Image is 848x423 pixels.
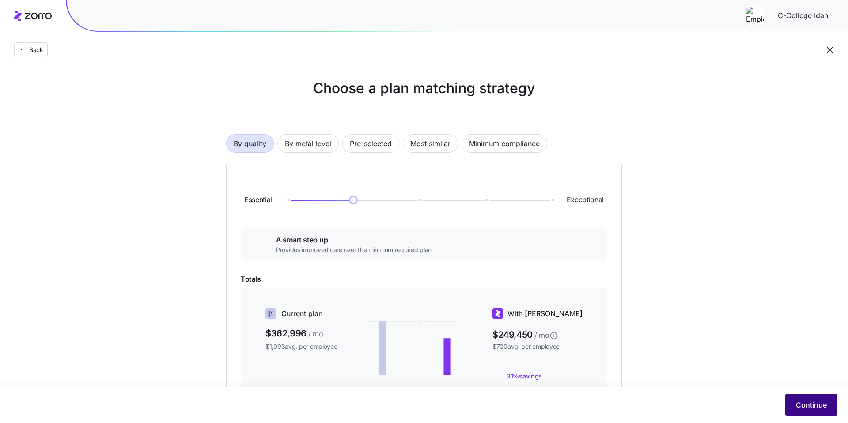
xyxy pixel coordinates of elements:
span: Provides improved care over the minimum required plan [276,245,432,254]
button: Pre-selected [342,134,399,153]
span: Essential [244,194,272,205]
span: By quality [234,135,266,152]
span: $249,450 [492,326,583,340]
span: / mo [534,330,549,341]
span: Exceptional [567,194,604,205]
button: Most similar [403,134,458,153]
span: By metal level [285,135,331,152]
h1: Choose a plan matching strategy [205,78,643,99]
span: A smart step up [276,234,432,245]
span: Continue [796,400,827,410]
span: C-College Idan [771,10,835,21]
span: $700 avg. per employee [492,342,583,351]
img: Employer logo [746,7,764,24]
span: $362,996 [265,326,337,340]
button: Back [14,42,48,57]
div: Current plan [265,308,337,319]
span: Minimum compliance [469,135,540,152]
img: ai-icon.png [492,371,503,381]
button: By metal level [277,134,339,153]
span: / mo [308,329,323,340]
div: With [PERSON_NAME] [492,308,583,319]
span: 31% savings [507,372,542,381]
span: Most similar [410,135,450,152]
img: ai-icon.png [346,193,360,207]
button: Continue [785,394,837,416]
span: Totals [241,274,607,285]
span: Back [26,45,43,54]
span: $1,093 avg. per employee [265,342,337,351]
button: By quality [226,134,274,153]
img: ai-icon.png [255,234,269,249]
button: Minimum compliance [462,134,547,153]
span: Pre-selected [350,135,392,152]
